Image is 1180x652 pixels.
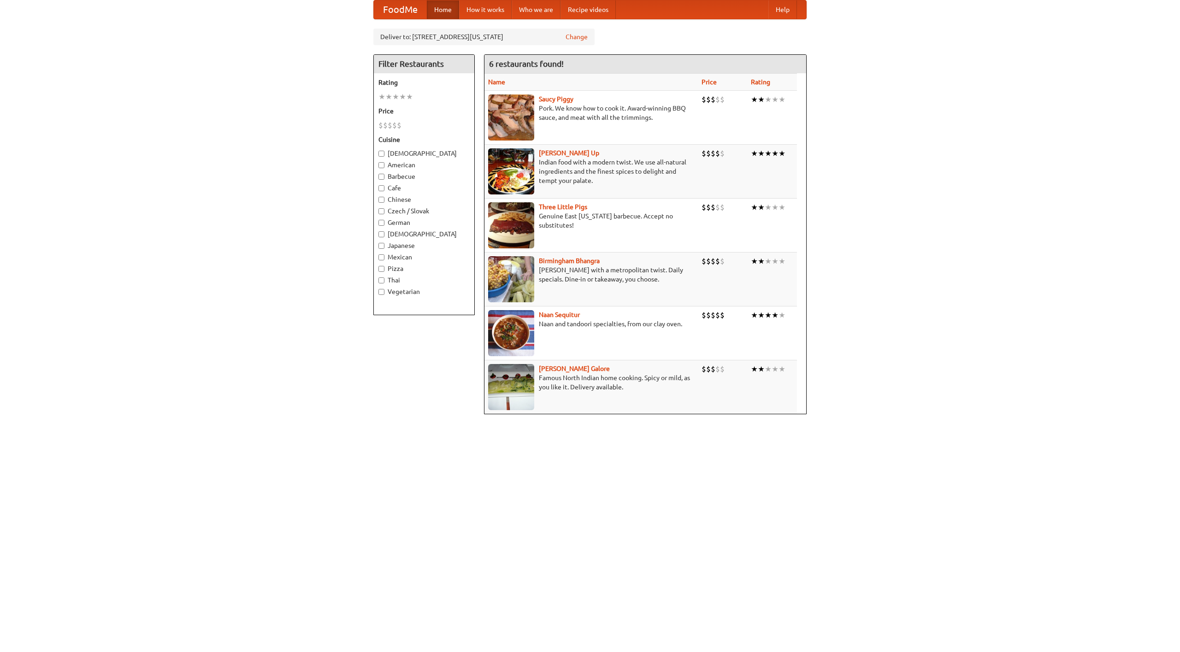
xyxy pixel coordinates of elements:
[392,92,399,102] li: ★
[374,55,474,73] h4: Filter Restaurants
[765,94,772,105] li: ★
[765,202,772,212] li: ★
[706,256,711,266] li: $
[378,162,384,168] input: American
[388,120,392,130] li: $
[758,202,765,212] li: ★
[711,94,715,105] li: $
[715,256,720,266] li: $
[488,78,505,86] a: Name
[488,256,534,302] img: bhangra.jpg
[378,78,470,87] h5: Rating
[751,94,758,105] li: ★
[765,364,772,374] li: ★
[772,256,779,266] li: ★
[378,220,384,226] input: German
[378,218,470,227] label: German
[427,0,459,19] a: Home
[539,203,587,211] a: Three Little Pigs
[488,158,694,185] p: Indian food with a modern twist. We use all-natural ingredients and the finest spices to delight ...
[758,256,765,266] li: ★
[720,310,725,320] li: $
[751,78,770,86] a: Rating
[751,202,758,212] li: ★
[378,92,385,102] li: ★
[715,94,720,105] li: $
[385,92,392,102] li: ★
[711,148,715,159] li: $
[751,310,758,320] li: ★
[539,149,599,157] a: [PERSON_NAME] Up
[560,0,616,19] a: Recipe videos
[488,148,534,194] img: curryup.jpg
[702,78,717,86] a: Price
[406,92,413,102] li: ★
[488,202,534,248] img: littlepigs.jpg
[715,310,720,320] li: $
[378,183,470,193] label: Cafe
[378,160,470,170] label: American
[758,364,765,374] li: ★
[378,174,384,180] input: Barbecue
[758,310,765,320] li: ★
[779,148,785,159] li: ★
[772,94,779,105] li: ★
[383,120,388,130] li: $
[702,256,706,266] li: $
[512,0,560,19] a: Who we are
[715,148,720,159] li: $
[772,364,779,374] li: ★
[378,185,384,191] input: Cafe
[720,202,725,212] li: $
[706,148,711,159] li: $
[488,373,694,392] p: Famous North Indian home cooking. Spicy or mild, as you like it. Delivery available.
[702,202,706,212] li: $
[720,256,725,266] li: $
[539,257,600,264] a: Birmingham Bhangra
[711,202,715,212] li: $
[779,256,785,266] li: ★
[779,94,785,105] li: ★
[489,59,564,68] ng-pluralize: 6 restaurants found!
[378,241,470,250] label: Japanese
[711,256,715,266] li: $
[378,276,470,285] label: Thai
[374,0,427,19] a: FoodMe
[720,148,725,159] li: $
[720,364,725,374] li: $
[765,310,772,320] li: ★
[702,94,706,105] li: $
[378,243,384,249] input: Japanese
[751,364,758,374] li: ★
[488,211,694,230] p: Genuine East [US_STATE] barbecue. Accept no substitutes!
[715,202,720,212] li: $
[772,310,779,320] li: ★
[779,364,785,374] li: ★
[378,266,384,272] input: Pizza
[706,202,711,212] li: $
[765,148,772,159] li: ★
[378,197,384,203] input: Chinese
[378,253,470,262] label: Mexican
[751,256,758,266] li: ★
[758,94,765,105] li: ★
[539,365,610,372] a: [PERSON_NAME] Galore
[488,310,534,356] img: naansequitur.jpg
[378,135,470,144] h5: Cuisine
[715,364,720,374] li: $
[378,208,384,214] input: Czech / Slovak
[378,195,470,204] label: Chinese
[539,311,580,318] a: Naan Sequitur
[706,310,711,320] li: $
[378,231,384,237] input: [DEMOGRAPHIC_DATA]
[706,364,711,374] li: $
[765,256,772,266] li: ★
[779,310,785,320] li: ★
[378,106,470,116] h5: Price
[378,172,470,181] label: Barbecue
[397,120,401,130] li: $
[751,148,758,159] li: ★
